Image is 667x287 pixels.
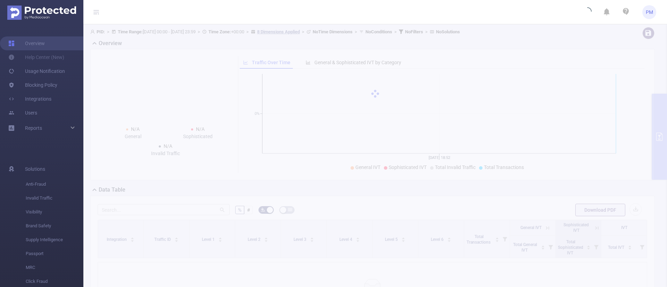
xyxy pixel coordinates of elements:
[8,92,51,106] a: Integrations
[25,121,42,135] a: Reports
[8,78,57,92] a: Blocking Policy
[26,177,83,191] span: Anti-Fraud
[7,6,76,20] img: Protected Media
[8,64,65,78] a: Usage Notification
[25,162,45,176] span: Solutions
[8,106,37,120] a: Users
[25,125,42,131] span: Reports
[646,5,653,19] span: PM
[26,205,83,219] span: Visibility
[26,219,83,233] span: Brand Safety
[26,233,83,247] span: Supply Intelligence
[8,36,45,50] a: Overview
[583,7,592,17] i: icon: loading
[26,191,83,205] span: Invalid Traffic
[26,261,83,275] span: MRC
[26,247,83,261] span: Passport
